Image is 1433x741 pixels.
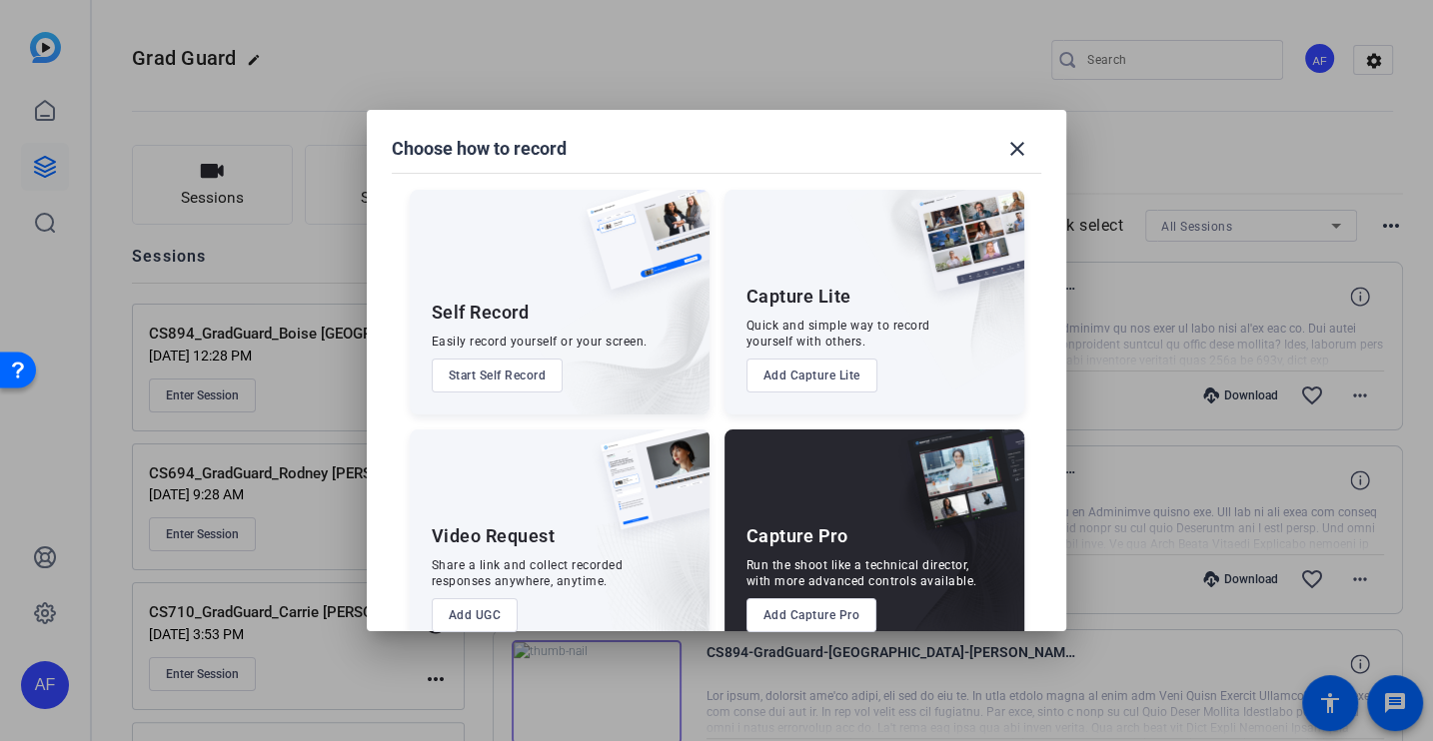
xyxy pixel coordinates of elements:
[845,190,1024,389] img: embarkstudio-capture-lite.png
[586,429,710,550] img: ugc-content.png
[536,233,710,414] img: embarkstudio-self-record.png
[1005,137,1029,161] mat-icon: close
[746,524,848,548] div: Capture Pro
[900,190,1024,312] img: capture-lite.png
[392,137,567,161] h1: Choose how to record
[432,359,564,392] button: Start Self Record
[876,454,1024,654] img: embarkstudio-capture-pro.png
[892,429,1024,551] img: capture-pro.png
[746,285,851,309] div: Capture Lite
[432,301,530,325] div: Self Record
[594,491,710,654] img: embarkstudio-ugc-content.png
[746,598,877,632] button: Add Capture Pro
[432,334,648,350] div: Easily record yourself or your screen.
[746,359,877,392] button: Add Capture Lite
[746,318,930,350] div: Quick and simple way to record yourself with others.
[746,557,977,589] div: Run the shoot like a technical director, with more advanced controls available.
[432,557,624,589] div: Share a link and collect recorded responses anywhere, anytime.
[572,190,710,310] img: self-record.png
[432,598,519,632] button: Add UGC
[432,524,556,548] div: Video Request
